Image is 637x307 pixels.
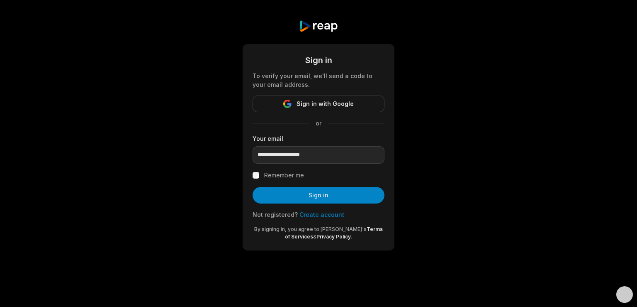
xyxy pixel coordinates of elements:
span: Sign in with Google [297,99,354,109]
button: Sign in [253,187,384,204]
span: Not registered? [253,211,298,218]
button: Sign in with Google [253,96,384,112]
a: Privacy Policy [316,233,351,240]
span: By signing in, you agree to [PERSON_NAME]'s [254,226,367,232]
label: Your email [253,134,384,143]
a: Create account [299,211,344,218]
span: or [309,119,328,128]
span: & [313,233,316,240]
div: To verify your email, we'll send a code to your email address. [253,71,384,89]
label: Remember me [264,170,304,180]
iframe: Intercom live chat [609,279,629,299]
a: Terms of Services [285,226,383,240]
span: . [351,233,352,240]
img: reap [299,20,338,32]
div: Sign in [253,54,384,66]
